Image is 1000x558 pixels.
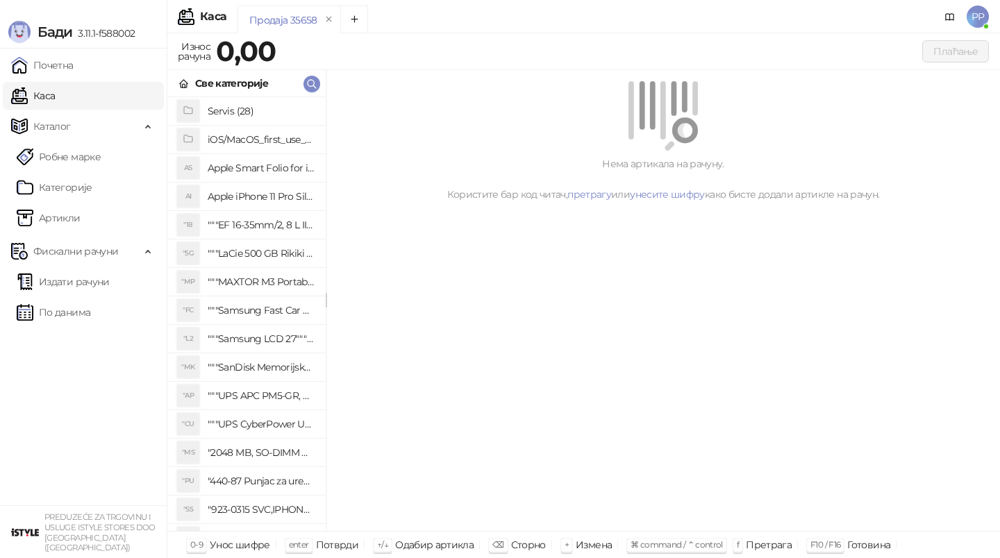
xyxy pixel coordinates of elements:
span: + [565,539,569,550]
button: Плаћање [922,40,989,62]
h4: Servis (28) [208,100,315,122]
div: "S5 [177,498,199,521]
div: Претрага [746,536,792,554]
div: Продаја 35658 [249,12,317,28]
div: Потврди [316,536,359,554]
a: ArtikliАртикли [17,204,81,232]
h4: "2048 MB, SO-DIMM DDRII, 667 MHz, Napajanje 1,8 0,1 V, Latencija CL5" [208,441,315,464]
span: Фискални рачуни [33,237,118,265]
div: "FC [177,299,199,321]
div: "CU [177,413,199,435]
h4: """MAXTOR M3 Portable 2TB 2.5"""" crni eksterni hard disk HX-M201TCB/GM""" [208,271,315,293]
img: 64x64-companyLogo-77b92cf4-9946-4f36-9751-bf7bb5fd2c7d.png [11,518,39,546]
div: Измена [576,536,612,554]
h4: """LaCie 500 GB Rikiki USB 3.0 / Ultra Compact & Resistant aluminum / USB 3.0 / 2.5""""""" [208,242,315,264]
a: Категорије [17,174,92,201]
h4: "923-0448 SVC,IPHONE,TOURQUE DRIVER KIT .65KGF- CM Šrafciger " [208,527,315,549]
h4: """UPS APC PM5-GR, Essential Surge Arrest,5 utic_nica""" [208,384,315,407]
div: Каса [200,11,226,22]
a: Издати рачуни [17,268,110,296]
h4: """Samsung Fast Car Charge Adapter, brzi auto punja_, boja crna""" [208,299,315,321]
div: "L2 [177,328,199,350]
a: Каса [11,82,55,110]
div: Унос шифре [210,536,270,554]
div: "AP [177,384,199,407]
small: PREDUZEĆE ZA TRGOVINU I USLUGE ISTYLE STORES DOO [GEOGRAPHIC_DATA] ([GEOGRAPHIC_DATA]) [44,512,156,552]
div: Износ рачуна [175,37,213,65]
h4: Apple iPhone 11 Pro Silicone Case - Black [208,185,315,208]
span: ↑/↓ [377,539,388,550]
span: Бади [37,24,72,40]
strong: 0,00 [216,34,276,68]
div: Одабир артикла [395,536,474,554]
div: "5G [177,242,199,264]
div: Готовина [847,536,890,554]
h4: """UPS CyberPower UT650EG, 650VA/360W , line-int., s_uko, desktop""" [208,413,315,435]
span: 3.11.1-f588002 [72,27,135,40]
span: f [737,539,739,550]
a: Почетна [11,51,74,79]
div: "18 [177,214,199,236]
h4: "923-0315 SVC,IPHONE 5/5S BATTERY REMOVAL TRAY Držač za iPhone sa kojim se otvara display [208,498,315,521]
h4: "440-87 Punjac za uredjaje sa micro USB portom 4/1, Stand." [208,470,315,492]
span: Каталог [33,112,71,140]
div: Све категорије [195,76,268,91]
div: Сторно [511,536,546,554]
span: ⌘ command / ⌃ control [631,539,723,550]
button: remove [320,14,338,26]
span: 0-9 [190,539,203,550]
h4: """EF 16-35mm/2, 8 L III USM""" [208,214,315,236]
button: Add tab [340,6,368,33]
div: grid [167,97,326,531]
span: ⌫ [492,539,503,550]
h4: """SanDisk Memorijska kartica 256GB microSDXC sa SD adapterom SDSQXA1-256G-GN6MA - Extreme PLUS, ... [208,356,315,378]
a: Документација [939,6,961,28]
div: "MK [177,356,199,378]
span: PP [967,6,989,28]
div: "PU [177,470,199,492]
div: Нема артикала на рачуну. Користите бар код читач, или како бисте додали артикле на рачун. [343,156,983,202]
div: "SD [177,527,199,549]
div: AS [177,157,199,179]
a: По данима [17,298,90,326]
h4: Apple Smart Folio for iPad mini (A17 Pro) - Sage [208,157,315,179]
a: унесите шифру [630,188,705,201]
div: "MP [177,271,199,293]
img: Logo [8,21,31,43]
div: AI [177,185,199,208]
div: "MS [177,441,199,464]
a: претрагу [567,188,611,201]
a: Робне марке [17,143,101,171]
h4: iOS/MacOS_first_use_assistance (4) [208,128,315,151]
h4: """Samsung LCD 27"""" C27F390FHUXEN""" [208,328,315,350]
span: F10 / F16 [810,539,840,550]
span: enter [289,539,309,550]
